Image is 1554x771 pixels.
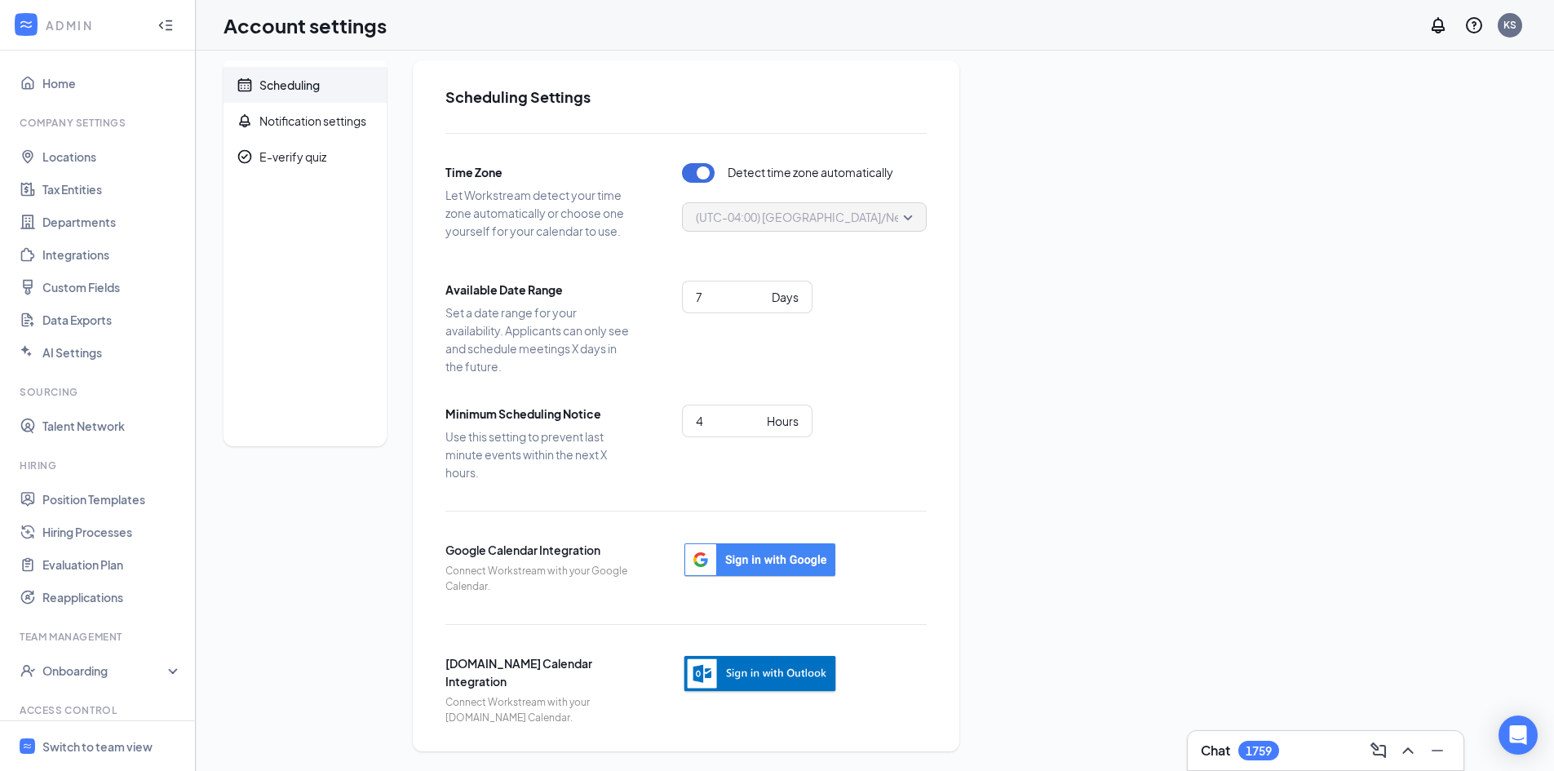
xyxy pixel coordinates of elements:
div: Access control [20,703,179,717]
a: Custom Fields [42,271,182,304]
span: Time Zone [445,163,633,181]
div: Team Management [20,630,179,644]
a: Data Exports [42,304,182,336]
a: Tax Entities [42,173,182,206]
svg: Minimize [1428,741,1447,760]
div: Hours [767,412,799,430]
a: Evaluation Plan [42,548,182,581]
span: Minimum Scheduling Notice [445,405,633,423]
a: Departments [42,206,182,238]
svg: Bell [237,113,253,129]
div: KS [1503,18,1516,32]
span: (UTC-04:00) [GEOGRAPHIC_DATA]/New_York - Eastern Time [696,205,1020,229]
h1: Account settings [224,11,387,39]
svg: WorkstreamLogo [18,16,34,33]
div: Days [772,288,799,306]
div: Open Intercom Messenger [1499,716,1538,755]
div: ADMIN [46,17,143,33]
span: Connect Workstream with your [DOMAIN_NAME] Calendar. [445,695,633,726]
svg: CheckmarkCircle [237,148,253,165]
a: CheckmarkCircleE-verify quiz [224,139,387,175]
svg: ChevronUp [1398,741,1418,760]
svg: QuestionInfo [1464,16,1484,35]
span: Detect time zone automatically [728,163,893,183]
div: Scheduling [259,77,320,93]
svg: WorkstreamLogo [22,741,33,751]
button: Minimize [1424,738,1450,764]
a: Hiring Processes [42,516,182,548]
span: Available Date Range [445,281,633,299]
div: 1759 [1246,744,1272,758]
h2: Scheduling Settings [445,86,927,107]
h3: Chat [1201,742,1230,760]
a: Home [42,67,182,100]
a: Position Templates [42,483,182,516]
svg: Calendar [237,77,253,93]
button: ComposeMessage [1366,738,1392,764]
div: Onboarding [42,662,168,679]
a: Reapplications [42,581,182,614]
svg: Collapse [157,17,174,33]
a: Integrations [42,238,182,271]
a: Talent Network [42,410,182,442]
div: Company Settings [20,116,179,130]
svg: Notifications [1428,16,1448,35]
div: Notification settings [259,113,366,129]
span: Connect Workstream with your Google Calendar. [445,564,633,595]
svg: UserCheck [20,662,36,679]
span: Google Calendar Integration [445,541,633,559]
div: Hiring [20,459,179,472]
span: Use this setting to prevent last minute events within the next X hours. [445,428,633,481]
a: Locations [42,140,182,173]
a: AI Settings [42,336,182,369]
span: [DOMAIN_NAME] Calendar Integration [445,654,633,690]
a: BellNotification settings [224,103,387,139]
div: Switch to team view [42,738,153,755]
a: CalendarScheduling [224,67,387,103]
svg: ComposeMessage [1369,741,1388,760]
span: Set a date range for your availability. Applicants can only see and schedule meetings X days in t... [445,304,633,375]
button: ChevronUp [1395,738,1421,764]
div: E-verify quiz [259,148,326,165]
span: Let Workstream detect your time zone automatically or choose one yourself for your calendar to use. [445,186,633,240]
div: Sourcing [20,385,179,399]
